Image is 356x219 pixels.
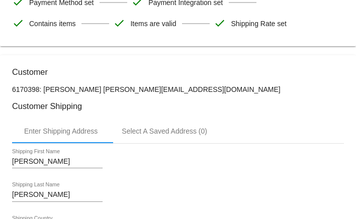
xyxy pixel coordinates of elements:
[231,13,287,34] span: Shipping Rate set
[122,127,207,135] div: Select A Saved Address (0)
[12,158,103,166] input: Shipping First Name
[12,101,344,111] h3: Customer Shipping
[12,17,24,29] mat-icon: check
[29,13,76,34] span: Contains items
[130,13,176,34] span: Items are valid
[24,127,98,135] div: Enter Shipping Address
[12,85,344,93] p: 6170398: [PERSON_NAME] [PERSON_NAME][EMAIL_ADDRESS][DOMAIN_NAME]
[12,191,103,199] input: Shipping Last Name
[214,17,226,29] mat-icon: check
[12,67,344,77] h3: Customer
[113,17,125,29] mat-icon: check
